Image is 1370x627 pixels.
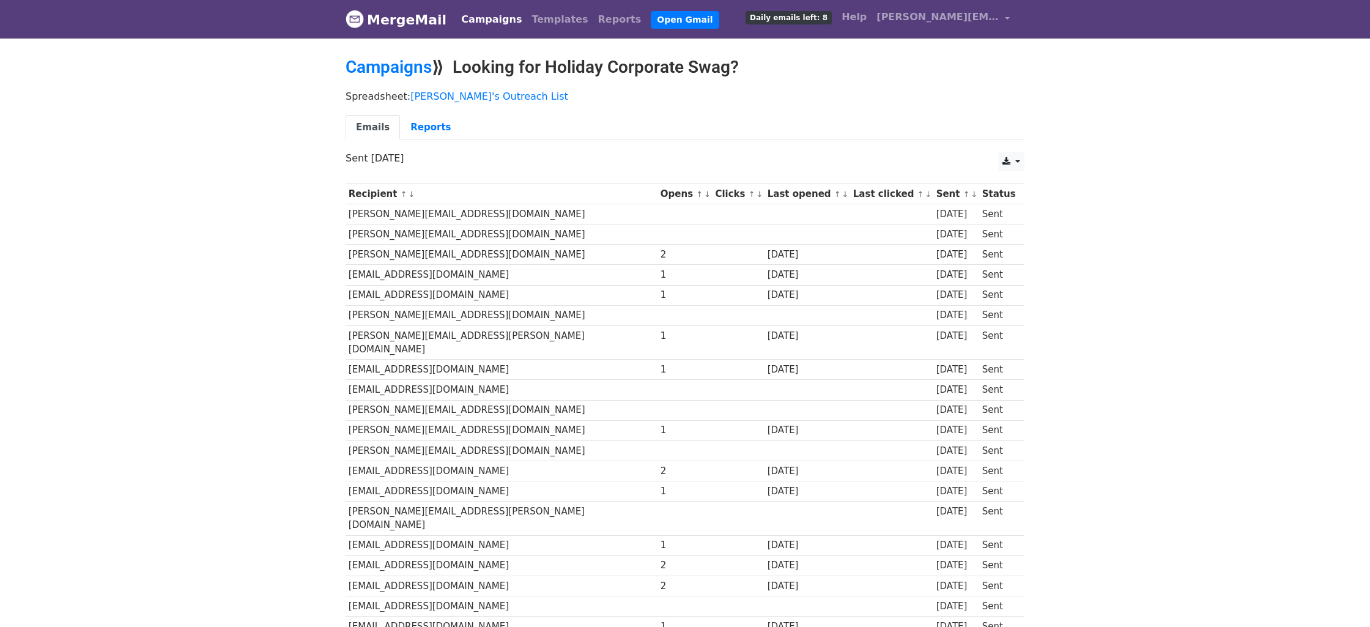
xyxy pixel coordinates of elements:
td: [EMAIL_ADDRESS][DOMAIN_NAME] [346,360,657,380]
div: 1 [661,363,709,377]
td: Sent [979,576,1018,596]
div: [DATE] [936,579,977,593]
td: [EMAIL_ADDRESS][DOMAIN_NAME] [346,596,657,616]
p: Sent [DATE] [346,152,1024,165]
div: [DATE] [768,484,847,499]
a: Open Gmail [651,11,719,29]
div: [DATE] [768,423,847,437]
a: ↓ [971,190,977,199]
td: [PERSON_NAME][EMAIL_ADDRESS][PERSON_NAME][DOMAIN_NAME] [346,502,657,536]
td: Sent [979,325,1018,360]
div: [DATE] [768,579,847,593]
div: [DATE] [936,268,977,282]
div: 1 [661,538,709,552]
a: Emails [346,115,400,140]
a: MergeMail [346,7,446,32]
a: ↓ [756,190,763,199]
td: Sent [979,400,1018,420]
td: [PERSON_NAME][EMAIL_ADDRESS][DOMAIN_NAME] [346,224,657,245]
div: [DATE] [936,444,977,458]
a: ↓ [842,190,849,199]
div: [DATE] [936,403,977,417]
div: [DATE] [768,329,847,343]
td: [EMAIL_ADDRESS][DOMAIN_NAME] [346,461,657,481]
td: Sent [979,245,1018,265]
div: [DATE] [936,228,977,242]
div: [DATE] [768,464,847,478]
a: ↑ [963,190,970,199]
img: MergeMail logo [346,10,364,28]
div: [DATE] [936,505,977,519]
a: ↓ [704,190,711,199]
a: Campaigns [456,7,527,32]
a: ↑ [834,190,841,199]
a: ↑ [749,190,755,199]
div: 1 [661,423,709,437]
td: Sent [979,555,1018,576]
td: [PERSON_NAME][EMAIL_ADDRESS][DOMAIN_NAME] [346,440,657,461]
td: Sent [979,596,1018,616]
div: [DATE] [936,308,977,322]
td: [EMAIL_ADDRESS][DOMAIN_NAME] [346,535,657,555]
td: [PERSON_NAME][EMAIL_ADDRESS][DOMAIN_NAME] [346,204,657,224]
div: [DATE] [936,248,977,262]
div: 1 [661,329,709,343]
a: ↑ [401,190,407,199]
th: Sent [933,184,979,204]
div: 1 [661,288,709,302]
div: [DATE] [936,538,977,552]
a: [PERSON_NAME][EMAIL_ADDRESS][PERSON_NAME][DOMAIN_NAME] [872,5,1015,34]
a: [PERSON_NAME]'s Outreach List [410,91,568,102]
a: Help [837,5,872,29]
td: Sent [979,420,1018,440]
td: Sent [979,224,1018,245]
a: Campaigns [346,57,432,77]
div: [DATE] [768,248,847,262]
td: Sent [979,535,1018,555]
div: [DATE] [936,558,977,573]
div: [DATE] [936,484,977,499]
span: Daily emails left: 8 [746,11,832,24]
div: [DATE] [936,423,977,437]
td: Sent [979,461,1018,481]
div: [DATE] [768,288,847,302]
div: 2 [661,558,709,573]
div: [DATE] [936,207,977,221]
a: Daily emails left: 8 [741,5,837,29]
div: 1 [661,484,709,499]
td: Sent [979,380,1018,400]
div: [DATE] [936,383,977,397]
div: 1 [661,268,709,282]
a: ↑ [696,190,703,199]
td: [PERSON_NAME][EMAIL_ADDRESS][PERSON_NAME][DOMAIN_NAME] [346,325,657,360]
p: Spreadsheet: [346,90,1024,103]
td: Sent [979,285,1018,305]
div: [DATE] [936,329,977,343]
td: [EMAIL_ADDRESS][DOMAIN_NAME] [346,481,657,501]
a: Reports [593,7,646,32]
div: [DATE] [936,288,977,302]
td: [EMAIL_ADDRESS][DOMAIN_NAME] [346,555,657,576]
div: [DATE] [768,558,847,573]
a: ↑ [917,190,924,199]
th: Recipient [346,184,657,204]
td: Sent [979,502,1018,536]
a: Reports [400,115,461,140]
th: Clicks [713,184,765,204]
div: 2 [661,579,709,593]
a: Templates [527,7,593,32]
div: [DATE] [768,268,847,282]
th: Opens [657,184,713,204]
td: [EMAIL_ADDRESS][DOMAIN_NAME] [346,380,657,400]
div: [DATE] [936,599,977,614]
a: ↓ [925,190,931,199]
td: [PERSON_NAME][EMAIL_ADDRESS][DOMAIN_NAME] [346,245,657,265]
a: ↓ [408,190,415,199]
td: [PERSON_NAME][EMAIL_ADDRESS][DOMAIN_NAME] [346,420,657,440]
div: [DATE] [936,464,977,478]
span: [PERSON_NAME][EMAIL_ADDRESS][PERSON_NAME][DOMAIN_NAME] [876,10,999,24]
td: Sent [979,481,1018,501]
div: 2 [661,248,709,262]
h2: ⟫ Looking for Holiday Corporate Swag? [346,57,1024,78]
div: [DATE] [936,363,977,377]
